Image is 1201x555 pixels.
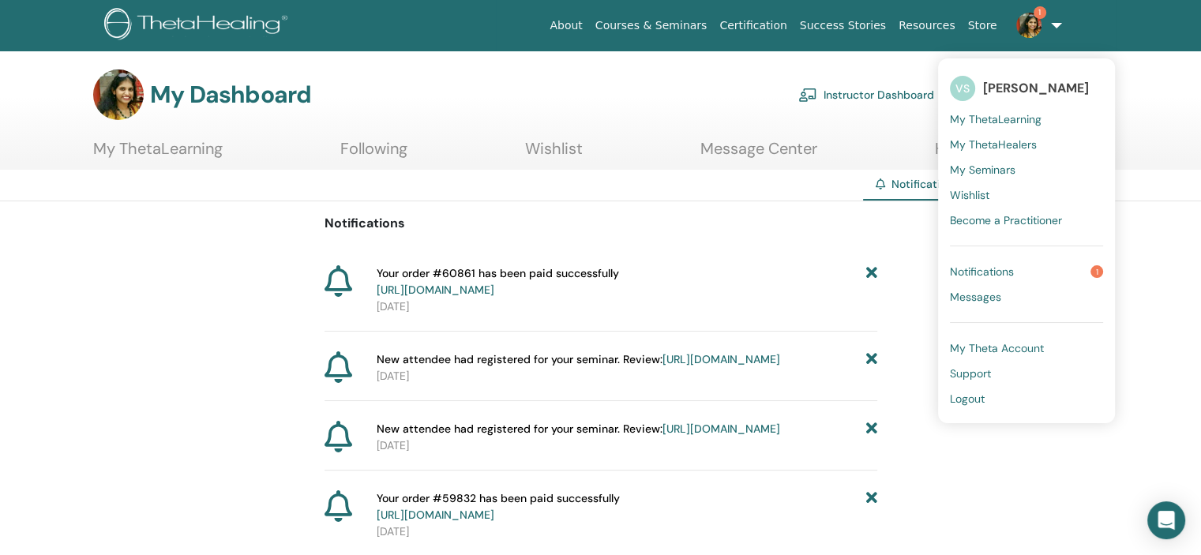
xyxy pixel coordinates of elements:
[662,352,780,366] a: [URL][DOMAIN_NAME]
[962,11,1004,40] a: Store
[377,265,619,298] span: Your order #60861 has been paid successfully
[525,139,583,170] a: Wishlist
[713,11,793,40] a: Certification
[950,70,1103,107] a: VS[PERSON_NAME]
[950,336,1103,361] a: My Theta Account
[950,366,991,381] span: Support
[377,490,620,523] span: Your order #59832 has been paid successfully
[938,58,1115,423] ul: 1
[950,361,1103,386] a: Support
[104,8,293,43] img: logo.png
[1034,6,1046,19] span: 1
[377,368,877,384] p: [DATE]
[589,11,714,40] a: Courses & Seminars
[377,421,780,437] span: New attendee had registered for your seminar. Review:
[377,508,494,522] a: [URL][DOMAIN_NAME]
[377,437,877,454] p: [DATE]
[93,69,144,120] img: default.jpg
[662,422,780,436] a: [URL][DOMAIN_NAME]
[950,259,1103,284] a: Notifications1
[950,341,1044,355] span: My Theta Account
[377,351,780,368] span: New attendee had registered for your seminar. Review:
[950,386,1103,411] a: Logout
[935,139,1062,170] a: Help & Resources
[798,77,934,112] a: Instructor Dashboard
[950,188,989,202] span: Wishlist
[794,11,892,40] a: Success Stories
[950,284,1103,309] a: Messages
[377,298,877,315] p: [DATE]
[950,163,1015,177] span: My Seminars
[700,139,817,170] a: Message Center
[892,11,962,40] a: Resources
[340,139,407,170] a: Following
[950,264,1014,279] span: Notifications
[950,112,1041,126] span: My ThetaLearning
[950,137,1037,152] span: My ThetaHealers
[325,214,877,233] p: Notifications
[891,177,959,191] span: Notifications
[377,283,494,297] a: [URL][DOMAIN_NAME]
[950,208,1103,233] a: Become a Practitioner
[950,107,1103,132] a: My ThetaLearning
[150,81,311,109] h3: My Dashboard
[950,132,1103,157] a: My ThetaHealers
[377,523,877,540] p: [DATE]
[93,139,223,170] a: My ThetaLearning
[950,213,1062,227] span: Become a Practitioner
[1090,265,1103,278] span: 1
[950,157,1103,182] a: My Seminars
[798,88,817,102] img: chalkboard-teacher.svg
[1147,501,1185,539] div: Open Intercom Messenger
[950,392,985,406] span: Logout
[1016,13,1041,38] img: default.jpg
[950,290,1001,304] span: Messages
[950,182,1103,208] a: Wishlist
[543,11,588,40] a: About
[983,80,1089,96] span: [PERSON_NAME]
[950,76,975,101] span: VS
